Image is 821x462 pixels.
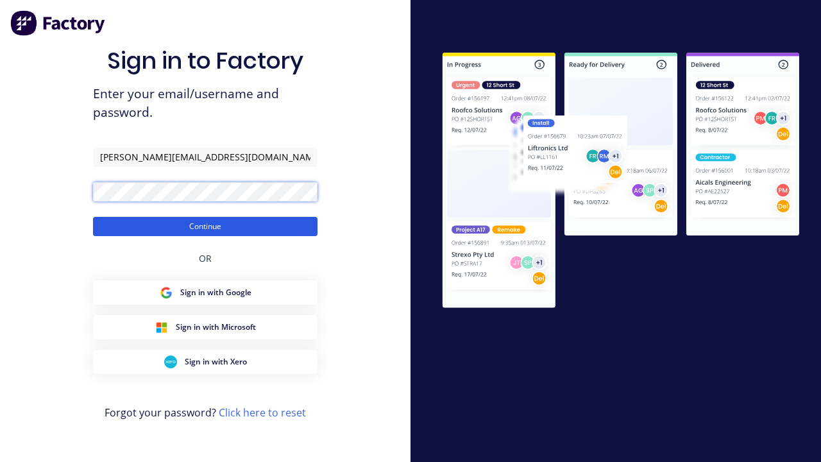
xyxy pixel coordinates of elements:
[93,315,317,339] button: Microsoft Sign inSign in with Microsoft
[176,321,256,333] span: Sign in with Microsoft
[93,85,317,122] span: Enter your email/username and password.
[93,280,317,305] button: Google Sign inSign in with Google
[93,148,317,167] input: Email/Username
[164,355,177,368] img: Xero Sign in
[180,287,251,298] span: Sign in with Google
[160,286,173,299] img: Google Sign in
[93,217,317,236] button: Continue
[185,356,247,368] span: Sign in with Xero
[219,406,306,420] a: Click here to reset
[199,236,212,280] div: OR
[10,10,106,36] img: Factory
[421,33,821,331] img: Sign in
[105,405,306,420] span: Forgot your password?
[107,47,303,74] h1: Sign in to Factory
[93,350,317,374] button: Xero Sign inSign in with Xero
[155,321,168,334] img: Microsoft Sign in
